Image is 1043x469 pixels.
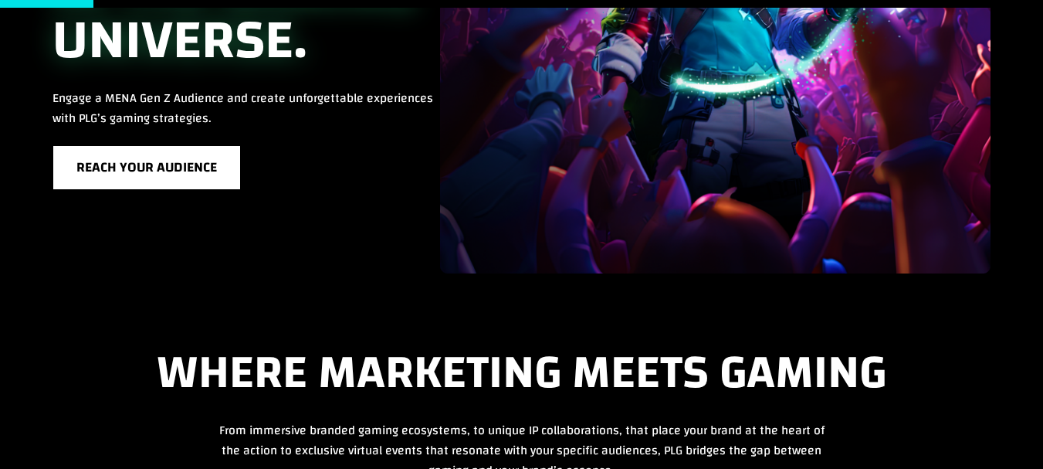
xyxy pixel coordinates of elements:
[15,346,1028,406] h2: Where Marketing Meets Gaming
[52,145,241,191] a: Reach your audience
[52,88,439,128] div: Engage a MENA Gen Z Audience and create unforgettable experiences with PLG’s gaming strategies.
[966,395,1043,469] iframe: Chat Widget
